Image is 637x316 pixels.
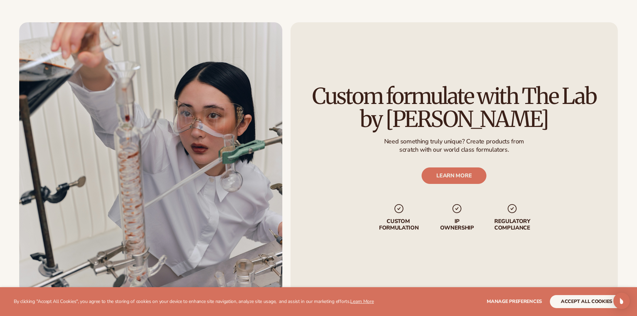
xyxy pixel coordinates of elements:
img: checkmark_svg [393,203,404,214]
button: Manage preferences [487,295,542,308]
div: Open Intercom Messenger [613,293,630,309]
h2: Custom formulate with The Lab by [PERSON_NAME] [310,85,599,131]
p: scratch with our world class formulators. [384,146,524,154]
p: Custom formulation [378,218,421,231]
p: regulatory compliance [494,218,531,231]
img: checkmark_svg [507,203,518,214]
p: IP Ownership [440,218,475,231]
span: Manage preferences [487,298,542,305]
p: By clicking "Accept All Cookies", you agree to the storing of cookies on your device to enhance s... [14,299,374,305]
a: LEARN MORE [422,167,487,184]
p: Need something truly unique? Create products from [384,138,524,145]
button: accept all cookies [550,295,623,308]
img: checkmark_svg [452,203,463,214]
img: Shopify Image 14 [19,22,282,294]
a: Learn More [350,298,374,305]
